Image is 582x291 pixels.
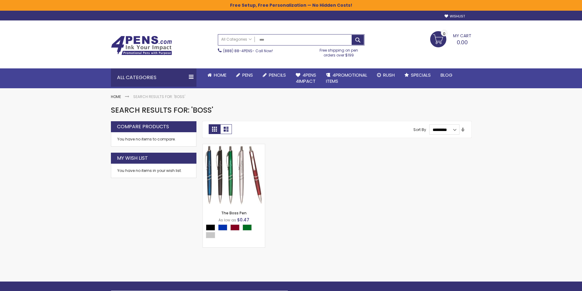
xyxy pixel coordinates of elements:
a: The Boss Pen [203,144,265,149]
strong: Search results for: 'boss' [133,94,185,99]
div: Free shipping on pen orders over $199 [313,45,364,58]
div: All Categories [111,68,196,87]
a: 4PROMOTIONALITEMS [321,68,372,88]
a: Home [111,94,121,99]
a: Rush [372,68,400,82]
a: Pencils [258,68,291,82]
a: Blog [436,68,457,82]
div: Green [243,224,252,231]
div: Black [206,224,215,231]
a: (888) 88-4PENS [223,48,252,53]
strong: Compare Products [117,123,169,130]
span: Home [214,72,226,78]
span: $0.47 [237,217,249,223]
strong: My Wish List [117,155,148,162]
a: Wishlist [445,14,465,19]
span: As low as [218,217,236,223]
a: 4Pens4impact [291,68,321,88]
span: All Categories [221,37,252,42]
div: Blue [218,224,227,231]
a: 0.00 0 [430,31,471,46]
div: Silver [206,232,215,238]
span: Blog [441,72,452,78]
span: 0.00 [457,38,468,46]
span: 4PROMOTIONAL ITEMS [326,72,367,84]
a: Home [203,68,231,82]
a: All Categories [218,35,255,45]
div: You have no items to compare. [111,132,196,147]
span: - Call Now! [223,48,273,53]
div: You have no items in your wish list. [117,168,190,173]
a: The Boss Pen [221,210,247,216]
span: 0 [443,31,445,37]
a: Specials [400,68,436,82]
span: Pencils [269,72,286,78]
span: Pens [242,72,253,78]
div: Select A Color [206,224,265,240]
label: Sort By [413,127,426,132]
span: Search results for: 'boss' [111,105,213,115]
span: Rush [383,72,395,78]
img: 4Pens Custom Pens and Promotional Products [111,36,172,55]
span: 4Pens 4impact [296,72,316,84]
a: Pens [231,68,258,82]
span: Specials [411,72,431,78]
strong: Grid [209,124,220,134]
img: The Boss Pen [203,144,265,206]
div: Burgundy [230,224,240,231]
